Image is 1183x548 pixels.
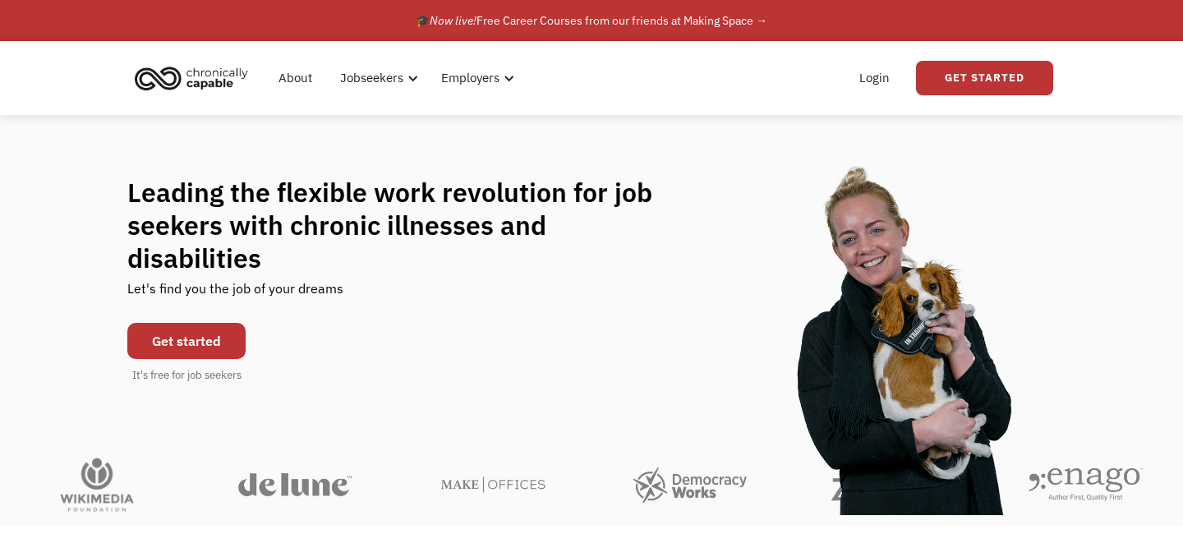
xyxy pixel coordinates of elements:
img: Chronically Capable logo [130,60,253,96]
em: Now live! [430,13,476,28]
a: About [269,52,322,104]
div: Jobseekers [330,52,423,104]
div: Employers [441,68,499,88]
a: home [130,60,260,96]
a: Get started [127,323,246,359]
a: Login [849,52,900,104]
div: It's free for job seekers [132,367,242,384]
div: Employers [431,52,519,104]
div: Jobseekers [340,68,403,88]
a: Get Started [916,61,1053,95]
div: Let's find you the job of your dreams [127,274,343,315]
h1: Leading the flexible work revolution for job seekers with chronic illnesses and disabilities [127,176,684,274]
div: 🎓 Free Career Courses from our friends at Making Space → [416,11,767,30]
